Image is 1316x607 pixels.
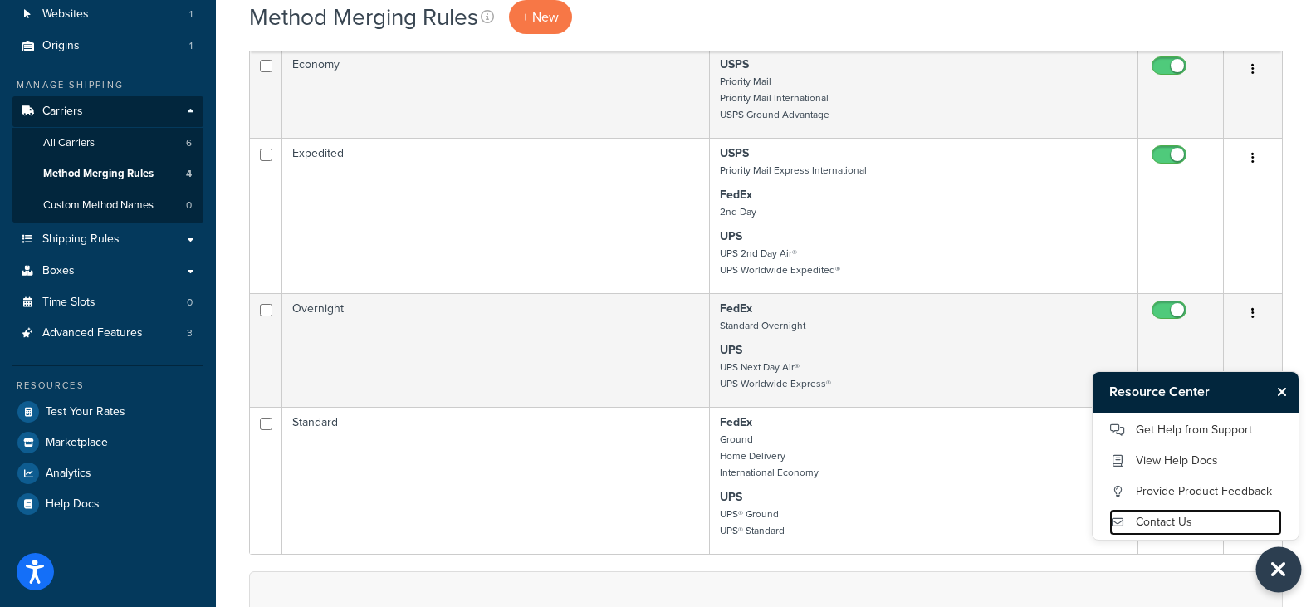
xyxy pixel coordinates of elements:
small: Priority Mail Express International [720,163,867,178]
td: Economy [282,49,710,138]
li: Origins [12,31,203,61]
div: Resources [12,379,203,393]
a: Contact Us [1109,509,1282,536]
span: Shipping Rules [42,233,120,247]
a: All Carriers 6 [12,128,203,159]
a: Get Help from Support [1109,417,1282,443]
small: 2nd Day [720,204,756,219]
a: View Help Docs [1109,448,1282,474]
span: Method Merging Rules [43,167,154,181]
a: Carriers [12,96,203,127]
span: Carriers [42,105,83,119]
a: Marketplace [12,428,203,458]
small: Standard Overnight [720,318,805,333]
a: Boxes [12,256,203,286]
a: Shipping Rules [12,224,203,255]
a: Custom Method Names 0 [12,190,203,221]
strong: UPS [720,341,742,359]
a: Provide Product Feedback [1109,478,1282,505]
td: Standard [282,407,710,554]
span: 1 [189,39,193,53]
span: 6 [186,136,192,150]
small: Ground Home Delivery International Economy [720,432,819,480]
small: UPS 2nd Day Air® UPS Worldwide Expedited® [720,246,840,277]
strong: UPS [720,228,742,245]
a: Help Docs [12,489,203,519]
button: Close Resource Center [1270,382,1299,402]
h3: Resource Center [1093,372,1270,412]
td: Overnight [282,293,710,407]
li: Time Slots [12,287,203,318]
strong: FedEx [720,300,752,317]
span: Marketplace [46,436,108,450]
span: All Carriers [43,136,95,150]
small: UPS® Ground UPS® Standard [720,507,785,538]
span: 4 [186,167,192,181]
h1: Method Merging Rules [249,1,478,33]
span: 1 [189,7,193,22]
strong: UPS [720,488,742,506]
span: Custom Method Names [43,198,154,213]
li: Carriers [12,96,203,223]
strong: FedEx [720,186,752,203]
a: Test Your Rates [12,397,203,427]
span: Origins [42,39,80,53]
strong: USPS [720,56,749,73]
li: Advanced Features [12,318,203,349]
small: UPS Next Day Air® UPS Worldwide Express® [720,360,831,391]
li: All Carriers [12,128,203,159]
span: Boxes [42,264,75,278]
span: Advanced Features [42,326,143,340]
button: Close Resource Center [1256,547,1302,593]
strong: USPS [720,144,749,162]
span: 0 [186,198,192,213]
a: Analytics [12,458,203,488]
small: Priority Mail Priority Mail International USPS Ground Advantage [720,74,829,122]
li: Custom Method Names [12,190,203,221]
li: Method Merging Rules [12,159,203,189]
a: Method Merging Rules 4 [12,159,203,189]
a: Advanced Features 3 [12,318,203,349]
span: Test Your Rates [46,405,125,419]
span: + New [522,7,559,27]
span: Time Slots [42,296,95,310]
span: 3 [187,326,193,340]
span: Analytics [46,467,91,481]
span: 0 [187,296,193,310]
span: Help Docs [46,497,100,512]
strong: FedEx [720,414,752,431]
span: Websites [42,7,89,22]
a: Origins 1 [12,31,203,61]
div: Manage Shipping [12,78,203,92]
td: Expedited [282,138,710,293]
a: Time Slots 0 [12,287,203,318]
